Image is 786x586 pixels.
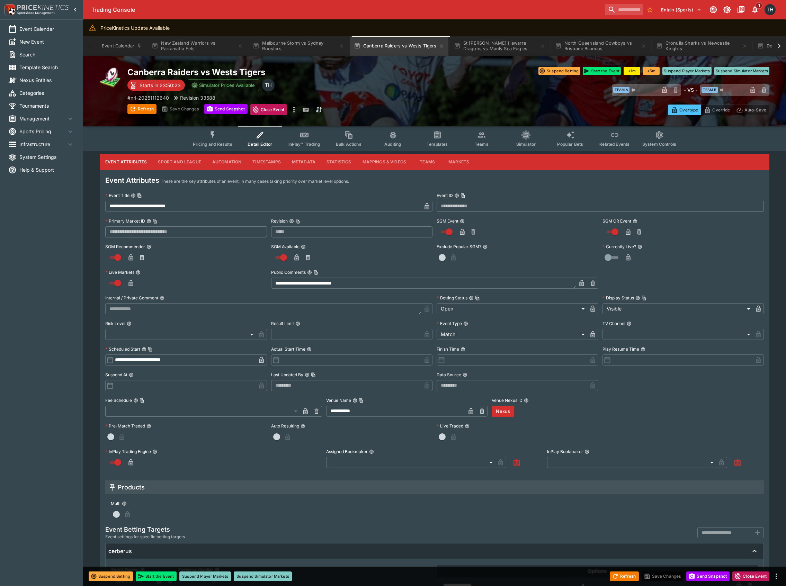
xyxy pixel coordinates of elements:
p: Assigned Bookmaker [326,449,368,454]
button: Betting StatusCopy To Clipboard [469,296,474,300]
p: InPlay Trading Engine [105,449,151,454]
button: Public CommentsCopy To Clipboard [307,270,312,275]
button: Select Tenant [657,4,706,15]
button: Teams [412,154,443,170]
h2: Copy To Clipboard [127,67,448,78]
button: InPlay Trading Engine [152,449,157,454]
div: Todd Henderson [765,4,776,15]
button: Copy To Clipboard [295,219,300,224]
button: Event Attributes [100,154,152,170]
button: Overtype [668,105,701,115]
p: Venue Nexus ID [492,397,522,403]
span: Team A [613,87,629,93]
button: Risk Level [127,321,132,326]
button: Assign to Me [510,457,523,469]
button: Copy To Clipboard [642,296,646,300]
button: +1m [624,67,640,75]
button: Play Resume Time [641,347,645,352]
button: SGM Event [460,219,465,224]
h5: Event Betting Targets [105,525,185,533]
div: Start From [668,105,769,115]
button: Refresh [127,104,157,114]
button: Copy To Clipboard [359,398,364,403]
button: Copy To Clipboard [461,193,465,198]
p: SGM Recommender [105,244,145,250]
button: Sport and League [152,154,206,170]
button: Suspend Simulator Markets [714,67,770,75]
span: Template Search [19,64,74,71]
input: search [605,4,643,15]
button: Data Source [463,372,467,377]
span: Nexus Entities [19,76,74,84]
button: Suspend Player Markets [179,571,231,581]
button: No Bookmarks [644,4,655,15]
p: Revision [271,218,288,224]
button: Copy To Clipboard [475,296,480,300]
p: Finish Time [437,346,459,352]
span: System Controls [642,142,676,147]
span: Bulk Actions [336,142,361,147]
p: TV Channel [602,321,625,326]
div: Todd Henderson [262,79,275,91]
p: Event ID [437,192,453,198]
span: Management [19,115,66,122]
span: Search [19,51,74,58]
button: Close Event [250,104,287,115]
p: Public Comments [271,269,306,275]
span: Auditing [384,142,401,147]
span: Templates [427,142,448,147]
img: Sportsbook Management [17,11,55,15]
button: Timestamps [247,154,286,170]
p: Internal / Private Comment [105,295,158,301]
button: Actual Start Time [307,347,312,352]
p: InPlay Bookmaker [547,449,583,454]
button: Auto-Save [733,105,769,115]
p: Scheduled Start [105,346,140,352]
button: New Zealand Warriors vs Parramatta Eels [148,36,247,56]
button: Simulator Prices Available [188,79,259,91]
button: Venue NameCopy To Clipboard [352,398,357,403]
button: Multi [122,501,127,506]
button: Toggle light/dark mode [721,3,733,16]
h5: Products [118,483,145,491]
button: St [PERSON_NAME] Illawarra Dragons vs Manly Sea Eagles [450,36,550,56]
button: Statistics [321,154,357,170]
p: Live Markets [105,269,134,275]
span: Related Events [599,142,629,147]
button: RevisionCopy To Clipboard [289,219,294,224]
button: Documentation [735,3,747,16]
button: Event IDCopy To Clipboard [454,193,459,198]
p: Primary Market ID [105,218,145,224]
button: Copy To Clipboard [313,270,318,275]
span: Categories [19,89,74,97]
div: Visible [602,303,753,314]
p: Data Source [437,372,461,378]
span: Team B [702,87,718,93]
p: Result Limit [271,321,294,326]
button: Nexus [492,406,514,417]
button: SGM Available [301,244,306,249]
p: Copy To Clipboard [127,94,169,101]
button: Live Traded [465,424,470,429]
p: Last Updated By [271,372,303,378]
p: These are the key attributes of an event, in many cases taking priority over market level options. [161,178,349,185]
p: SGM OR Event [602,218,631,224]
div: PriceKinetics Update Available [100,21,170,34]
p: Multi [111,501,120,506]
div: Open [437,303,587,314]
span: Teams [475,142,489,147]
button: Result Limit [295,321,300,326]
span: Event settings for specific betting targets [105,533,185,540]
span: Detail Editor [248,142,272,147]
button: Metadata [286,154,321,170]
button: Copy To Clipboard [311,372,316,377]
p: Starts in 23:50:23 [140,82,181,89]
span: InPlay™ Trading [288,142,320,147]
button: Pre-Match Traded [146,424,151,429]
p: Auto-Save [744,106,766,114]
button: Close Event [732,571,769,581]
button: Send Snapshot [686,571,730,581]
button: Override [701,105,733,115]
button: +5m [643,67,660,75]
span: Infrastructure [19,141,66,148]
